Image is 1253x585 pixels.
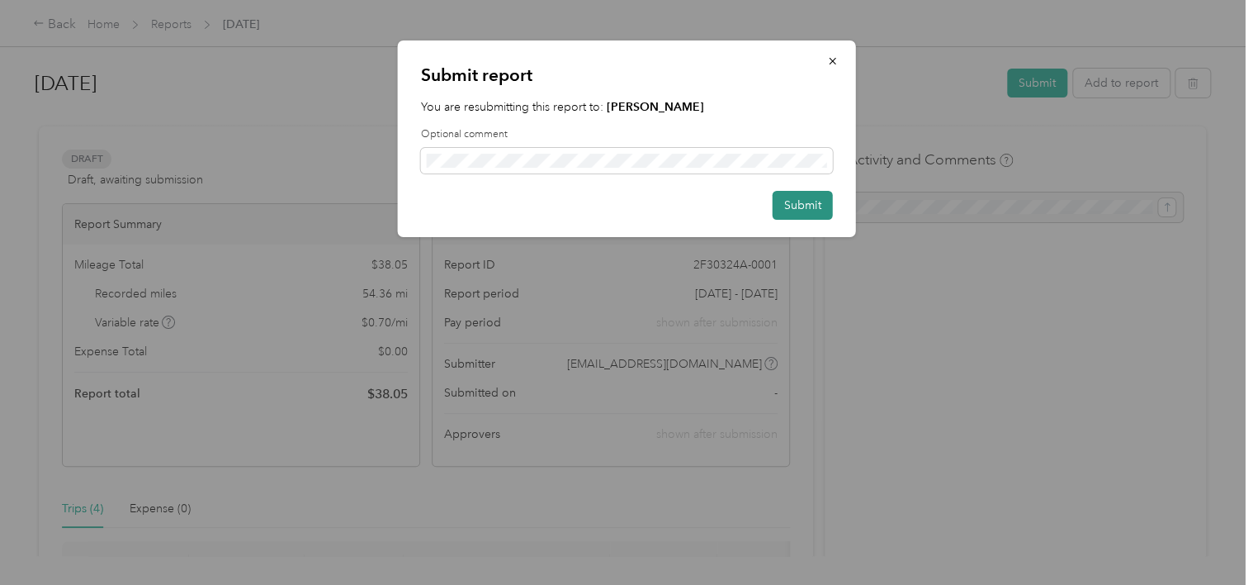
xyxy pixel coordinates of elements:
[1161,492,1253,585] iframe: Everlance-gr Chat Button Frame
[421,64,833,87] p: Submit report
[607,100,704,114] strong: [PERSON_NAME]
[773,191,833,220] button: Submit
[421,98,833,116] p: You are resubmitting this report to:
[421,127,833,142] label: Optional comment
